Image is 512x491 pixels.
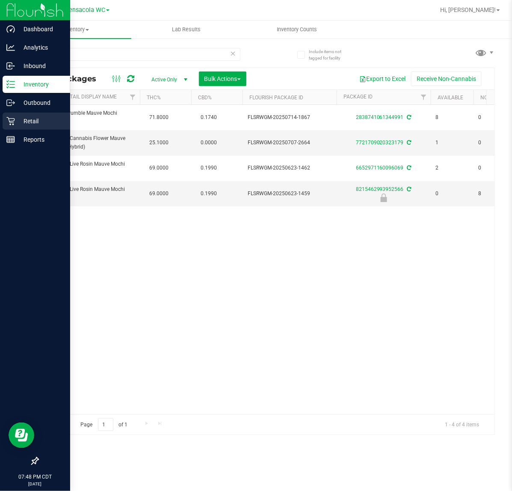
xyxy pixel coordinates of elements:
p: Inventory [15,79,66,89]
inline-svg: Retail [6,117,15,125]
span: Sync from Compliance System [406,186,411,192]
span: Inventory Counts [265,26,329,33]
span: All Packages [44,74,105,83]
span: 1 - 4 of 4 items [438,418,486,431]
span: FT 3.5g Cannabis Flower Mauve Mochi (Hybrid) [51,134,135,151]
span: GL 0.5g Live Rosin Mauve Mochi (Hybrid) [51,160,135,176]
inline-svg: Inventory [6,80,15,89]
span: FT 1g Crumble Mauve Mochi (Hybrid) [51,109,135,125]
inline-svg: Inbound [6,62,15,70]
button: Receive Non-Cannabis [411,71,482,86]
a: 6652971160096069 [356,165,404,171]
p: Retail [15,116,66,126]
button: Export to Excel [354,71,411,86]
a: 7721709020323179 [356,140,404,146]
span: 0 [479,113,511,122]
span: 0.1990 [196,162,221,174]
a: Package ID [343,94,373,100]
p: [DATE] [4,481,66,487]
span: Clear [230,48,236,59]
a: Sku Retail Display Name [53,94,117,100]
input: 1 [98,418,113,431]
span: Include items not tagged for facility [309,48,352,61]
button: Bulk Actions [199,71,246,86]
a: Flourish Package ID [249,95,303,101]
a: Lab Results [131,21,242,39]
span: 0.1990 [196,187,221,200]
span: 69.0000 [145,187,173,200]
span: Bulk Actions [204,75,241,82]
inline-svg: Outbound [6,98,15,107]
p: Dashboard [15,24,66,34]
a: Filter [417,90,431,104]
span: 71.8000 [145,111,173,124]
input: Search Package ID, Item Name, SKU, Lot or Part Number... [38,48,240,61]
span: Page of 1 [73,418,135,431]
a: THC% [147,95,161,101]
a: 8215462993952566 [356,186,404,192]
span: GL 0.5g Live Rosin Mauve Mochi (Hybrid) [51,185,135,202]
inline-svg: Dashboard [6,25,15,33]
div: Newly Received [335,193,432,202]
a: Inventory [21,21,131,39]
span: Lab Results [160,26,212,33]
span: 25.1000 [145,137,173,149]
p: Inbound [15,61,66,71]
p: Reports [15,134,66,145]
span: Inventory [21,26,131,33]
iframe: Resource center [9,423,34,448]
span: 1 [436,139,468,147]
span: Pensacola WC [65,6,105,14]
span: 0.1740 [196,111,221,124]
inline-svg: Analytics [6,43,15,52]
span: Sync from Compliance System [406,114,411,120]
span: FLSRWGM-20250714-1867 [248,113,331,122]
a: CBD% [198,95,212,101]
a: Filter [126,90,140,104]
a: 2838741061344991 [356,114,404,120]
span: Sync from Compliance System [406,165,411,171]
span: FLSRWGM-20250623-1462 [248,164,331,172]
span: 8 [479,190,511,198]
span: FLSRWGM-20250623-1459 [248,190,331,198]
a: Available [438,95,463,101]
a: Inventory Counts [242,21,352,39]
p: Analytics [15,42,66,53]
p: 07:48 PM CDT [4,473,66,481]
span: 0 [479,164,511,172]
span: 2 [436,164,468,172]
span: 0 [436,190,468,198]
span: 8 [436,113,468,122]
span: Sync from Compliance System [406,140,411,146]
span: 69.0000 [145,162,173,174]
span: FLSRWGM-20250707-2664 [248,139,331,147]
span: Hi, [PERSON_NAME]! [440,6,496,13]
span: 0 [479,139,511,147]
span: 0.0000 [196,137,221,149]
p: Outbound [15,98,66,108]
inline-svg: Reports [6,135,15,144]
